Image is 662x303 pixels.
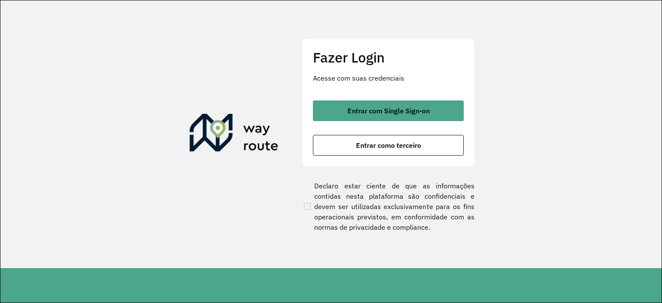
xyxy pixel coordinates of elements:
label: Declaro estar ciente de que as informações contidas nesta plataforma são confidenciais e devem se... [302,181,475,232]
img: Roteirizador AmbevTech [190,114,278,155]
h2: Fazer Login [313,49,464,66]
button: button [313,100,464,121]
span: Entrar com Single Sign-on [347,107,430,114]
button: button [313,135,464,156]
p: Acesse com suas credenciais [313,73,464,83]
span: Entrar como terceiro [356,142,421,149]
